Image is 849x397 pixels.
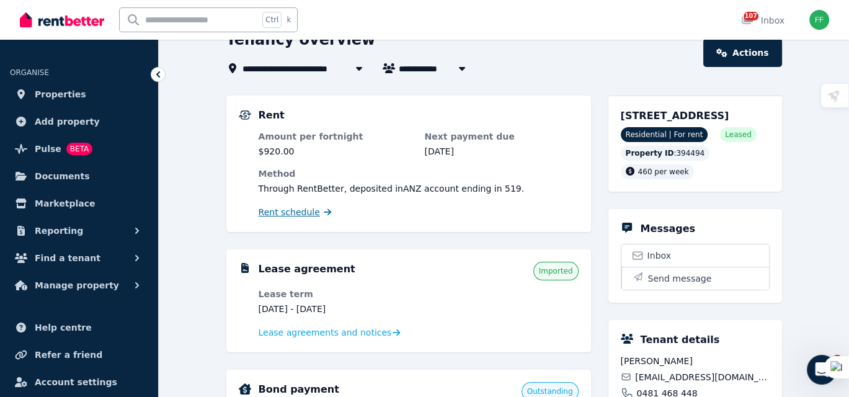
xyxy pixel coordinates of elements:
[287,15,291,25] span: k
[703,38,781,67] a: Actions
[35,196,95,211] span: Marketplace
[10,191,148,216] a: Marketplace
[259,326,401,339] a: Lease agreements and notices
[35,114,100,129] span: Add property
[647,249,671,262] span: Inbox
[809,10,829,30] img: Frank frank@northwardrentals.com.au
[259,326,392,339] span: Lease agreements and notices
[10,218,148,243] button: Reporting
[635,371,769,383] span: [EMAIL_ADDRESS][DOMAIN_NAME]
[66,143,92,155] span: BETA
[626,148,674,158] span: Property ID
[641,332,720,347] h5: Tenant details
[621,146,710,161] div: : 394494
[641,221,695,236] h5: Messages
[741,14,785,27] div: Inbox
[35,251,100,265] span: Find a tenant
[35,320,92,335] span: Help centre
[621,244,769,267] a: Inbox
[621,110,729,122] span: [STREET_ADDRESS]
[239,383,251,395] img: Bond Details
[425,130,579,143] dt: Next payment due
[744,12,758,20] span: 107
[259,130,412,143] dt: Amount per fortnight
[10,246,148,270] button: Find a tenant
[35,278,119,293] span: Manage property
[10,68,49,77] span: ORGANISE
[832,355,842,365] span: 2
[20,11,104,29] img: RentBetter
[259,145,412,158] dd: $920.00
[259,108,285,123] h5: Rent
[259,382,339,397] h5: Bond payment
[35,169,90,184] span: Documents
[259,288,412,300] dt: Lease term
[425,145,579,158] dd: [DATE]
[10,342,148,367] a: Refer a friend
[259,167,579,180] dt: Method
[259,262,355,277] h5: Lease agreement
[10,109,148,134] a: Add property
[648,272,712,285] span: Send message
[621,127,708,142] span: Residential | For rent
[527,386,573,396] span: Outstanding
[35,87,86,102] span: Properties
[262,12,282,28] span: Ctrl
[621,267,769,290] button: Send message
[10,315,148,340] a: Help centre
[539,266,573,276] span: Imported
[35,347,102,362] span: Refer a friend
[10,136,148,161] a: PulseBETA
[10,273,148,298] button: Manage property
[10,164,148,189] a: Documents
[807,355,837,385] iframe: Intercom live chat
[239,110,251,120] img: Rental Payments
[259,303,412,315] dd: [DATE] - [DATE]
[259,206,320,218] span: Rent schedule
[638,167,689,176] span: 460 per week
[259,206,332,218] a: Rent schedule
[35,375,117,390] span: Account settings
[35,223,83,238] span: Reporting
[10,82,148,107] a: Properties
[259,184,525,194] span: Through RentBetter , deposited in ANZ account ending in 519 .
[226,30,376,50] h1: Tenancy overview
[725,130,751,140] span: Leased
[10,370,148,395] a: Account settings
[621,355,770,367] span: [PERSON_NAME]
[35,141,61,156] span: Pulse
